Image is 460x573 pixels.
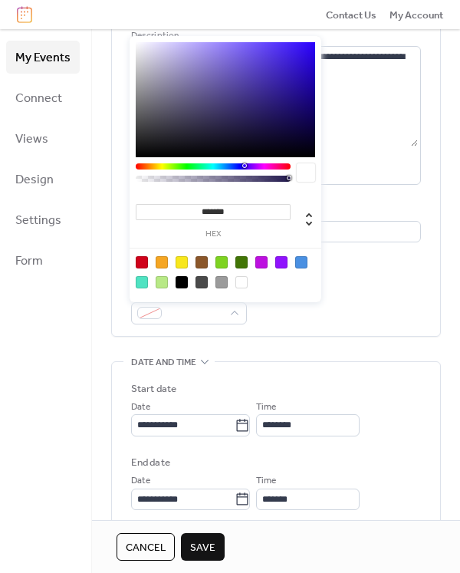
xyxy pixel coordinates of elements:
span: Time [256,400,276,415]
a: Form [6,244,80,277]
span: Save [190,540,215,555]
button: Save [181,533,225,561]
a: Views [6,122,80,155]
div: #FFFFFF [235,276,248,288]
div: #4A90E2 [295,256,307,268]
a: Connect [6,81,80,114]
div: #4A4A4A [195,276,208,288]
a: Settings [6,203,80,236]
div: #B8E986 [156,276,168,288]
div: #9B9B9B [215,276,228,288]
span: Date [131,473,150,489]
span: Date and time [131,354,196,370]
span: My Events [15,46,71,70]
img: logo [17,6,32,23]
div: #F8E71C [176,256,188,268]
span: Form [15,249,43,273]
span: Date [131,400,150,415]
a: Design [6,163,80,196]
div: #000000 [176,276,188,288]
div: #7ED321 [215,256,228,268]
a: Contact Us [326,7,376,22]
a: My Events [6,41,80,74]
label: hex [136,230,291,239]
span: Design [15,168,54,192]
div: #D0021B [136,256,148,268]
span: My Account [389,8,443,23]
div: #417505 [235,256,248,268]
span: Time [256,473,276,489]
div: End date [131,455,170,470]
span: Connect [15,87,62,110]
a: My Account [389,7,443,22]
span: Contact Us [326,8,376,23]
div: #8B572A [195,256,208,268]
span: Settings [15,209,61,232]
span: Cancel [126,540,166,555]
span: Views [15,127,48,151]
div: #F5A623 [156,256,168,268]
button: Cancel [117,533,175,561]
div: #BD10E0 [255,256,268,268]
div: #9013FE [275,256,287,268]
div: #50E3C2 [136,276,148,288]
div: Start date [131,381,176,397]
